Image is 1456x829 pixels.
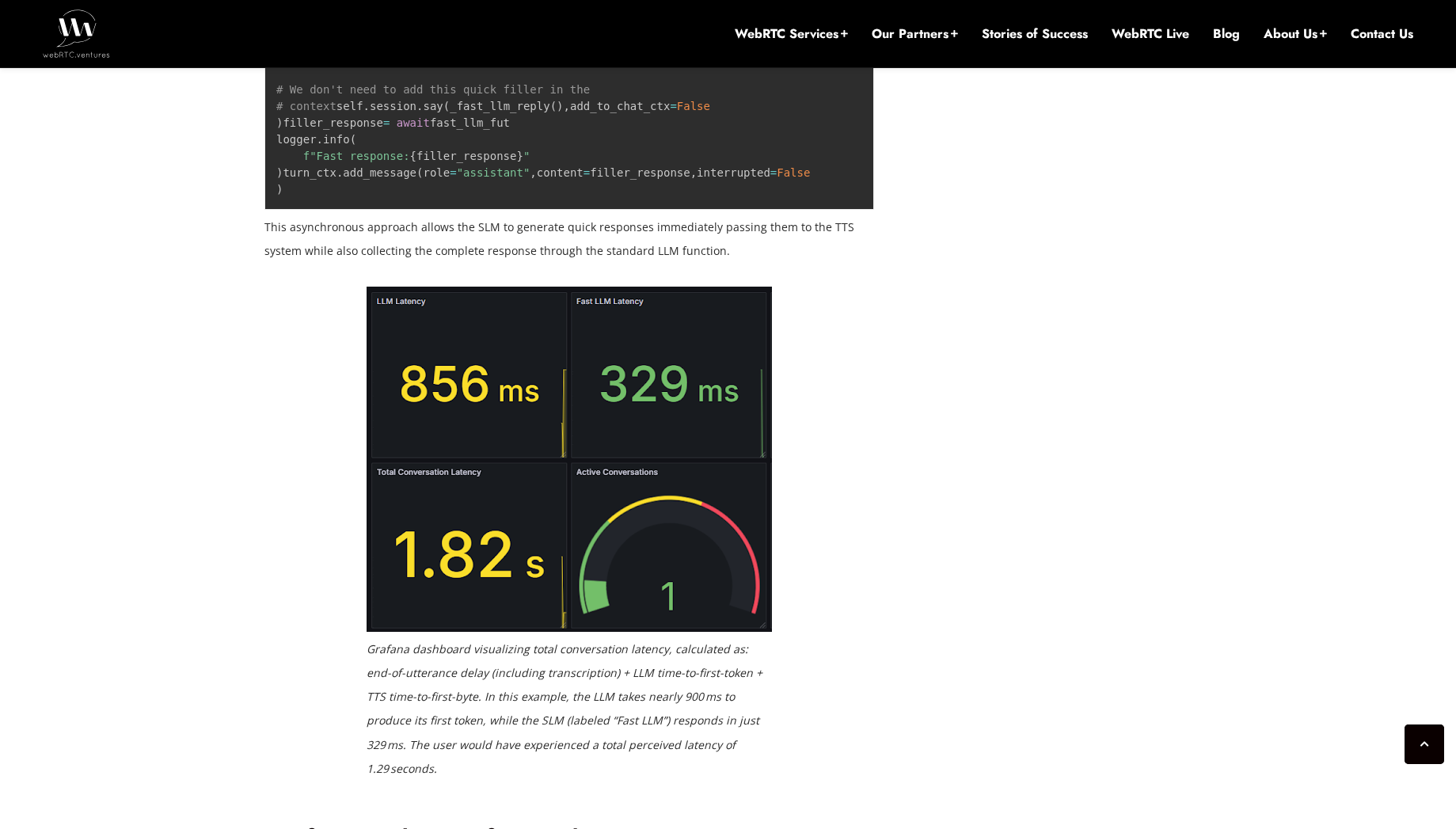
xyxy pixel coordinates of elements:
[530,166,536,179] span: ,
[584,166,590,179] span: =
[777,166,810,179] span: False
[276,183,283,196] span: )
[550,100,557,112] span: (
[770,166,777,179] span: =
[367,287,772,632] img: Grafana dashboard visualizing total conversation latency
[1112,25,1189,43] a: WebRTC Live
[1264,25,1327,43] a: About Us
[363,100,370,112] span: .
[410,150,416,162] span: {
[367,641,762,775] em: Grafana dashboard visualizing total conversation latency, calculated as: end-of-utterance delay (...
[276,116,283,129] span: )
[450,166,456,179] span: =
[872,25,958,43] a: Our Partners
[416,166,423,179] span: (
[690,166,697,179] span: ,
[276,166,283,179] span: )
[383,116,390,129] span: =
[264,215,874,263] p: This asynchronous approach allows the SLM to generate quick responses immediately passing them to...
[276,100,336,112] span: # context
[43,10,110,57] img: WebRTC.ventures
[735,25,848,43] a: WebRTC Services
[523,150,530,162] span: "
[457,166,530,179] span: "assistant"
[1213,25,1240,43] a: Blog
[336,166,343,179] span: .
[416,100,423,112] span: .
[982,25,1088,43] a: Stories of Success
[410,150,523,162] span: filler_response
[677,100,710,112] span: False
[303,150,410,162] span: f"Fast response:
[670,100,676,112] span: =
[276,83,590,96] span: # We don't need to add this quick filler in the
[516,150,523,162] span: }
[557,100,563,112] span: )
[397,116,430,129] span: await
[564,100,570,112] span: ,
[1351,25,1413,43] a: Contact Us
[317,133,323,146] span: .
[443,100,450,112] span: (
[350,133,356,146] span: (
